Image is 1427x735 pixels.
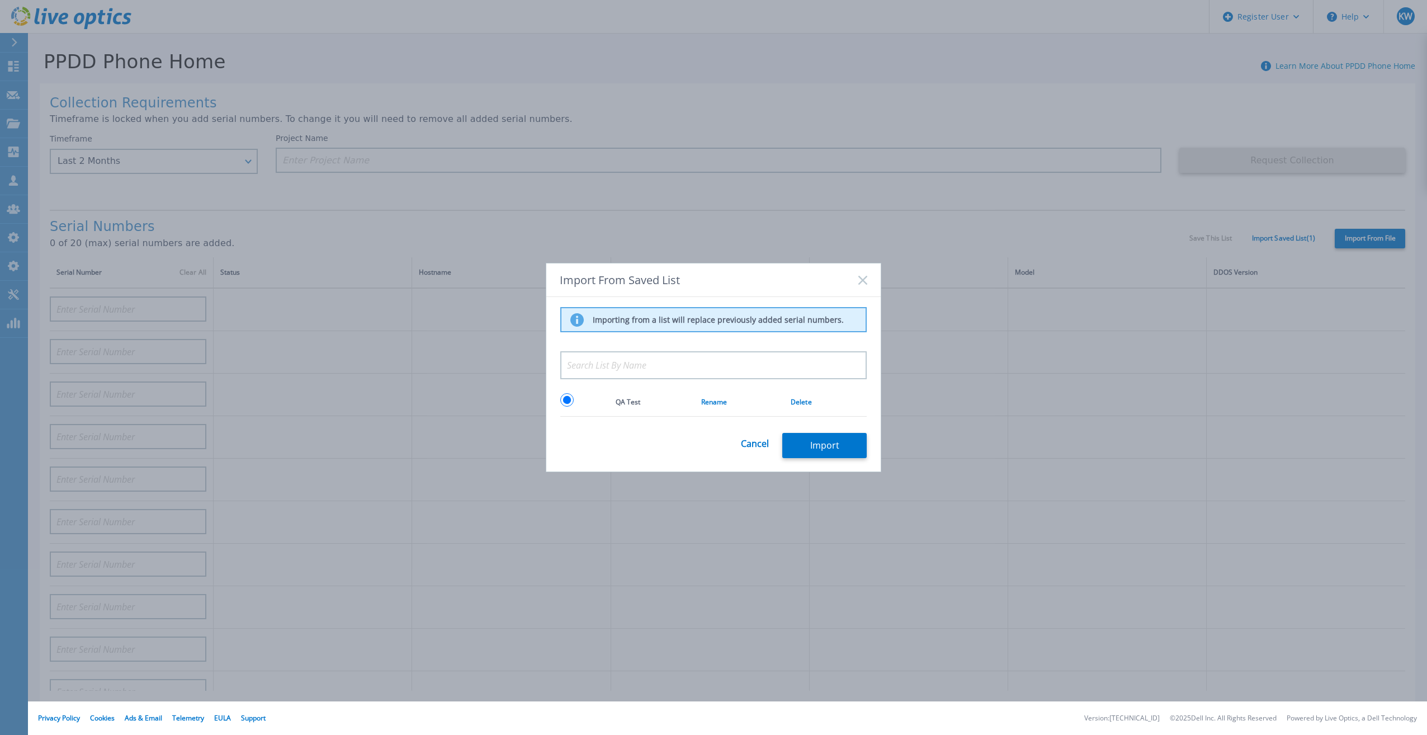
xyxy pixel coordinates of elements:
a: EULA [214,713,231,723]
p: Importing from a list will replace previously added serial numbers. [593,315,844,325]
a: Ads & Email [125,713,162,723]
a: Telemetry [172,713,204,723]
button: Import [782,433,867,458]
a: Cookies [90,713,115,723]
a: Privacy Policy [38,713,80,723]
a: Cancel [741,430,769,459]
a: Rename [701,397,727,407]
a: Support [241,713,266,723]
span: Import From Saved List [560,274,680,286]
span: QA Test [616,397,640,407]
li: Version: [TECHNICAL_ID] [1084,715,1160,722]
input: Search List By Name [560,351,867,379]
li: © 2025 Dell Inc. All Rights Reserved [1170,715,1277,722]
li: Powered by Live Optics, a Dell Technology [1287,715,1417,722]
a: Delete [791,397,812,407]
